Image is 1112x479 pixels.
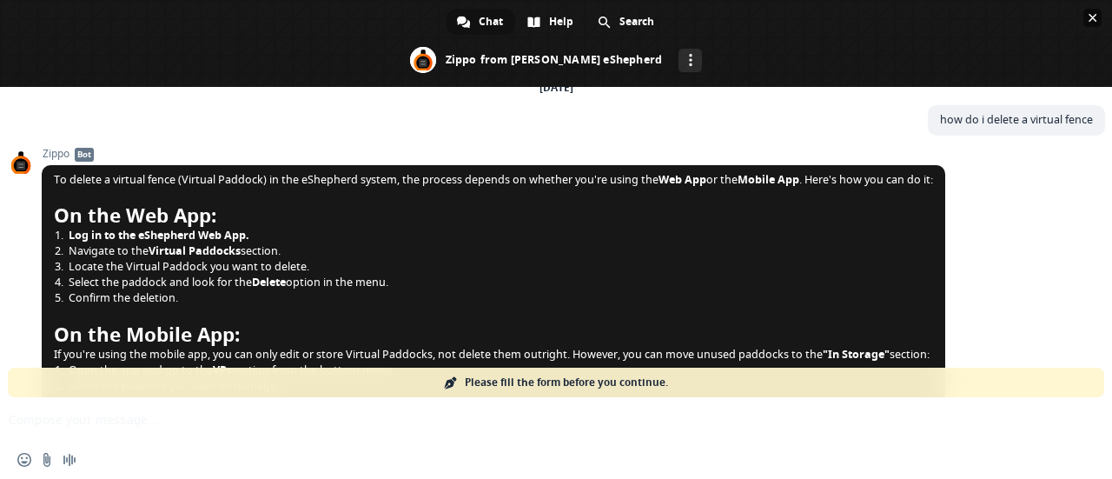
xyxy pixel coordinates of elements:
[678,49,702,72] div: More channels
[465,368,668,397] span: Please fill the form before you continue.
[539,83,573,93] div: [DATE]
[447,9,515,35] div: Chat
[54,205,216,226] span: On the Web App:
[619,9,654,35] span: Search
[479,9,503,35] span: Chat
[213,363,232,377] span: VPs
[55,259,309,275] span: Locate the Virtual Paddock you want to delete.
[54,172,933,471] span: To delete a virtual fence (Virtual Paddock) in the eShepherd system, the process depends on wheth...
[40,453,54,467] span: Send a file
[75,148,94,162] span: Bot
[823,347,890,362] span: "In Storage"
[252,275,286,289] span: Delete
[42,148,945,160] span: Zippo
[55,243,281,259] span: Navigate to the section.
[940,112,1093,127] span: how do i delete a virtual fence
[17,453,31,467] span: Insert an emoji
[55,363,395,378] span: Open the app and go to the section from the bottom menu.
[149,243,241,258] span: Virtual Paddocks
[55,290,178,306] span: Confirm the deletion.
[63,453,76,467] span: Audio message
[69,228,249,243] span: Log in to the eShepherd Web App.
[659,172,706,187] span: Web App
[54,324,240,345] span: On the Mobile App:
[1083,9,1102,27] span: Close chat
[549,9,573,35] span: Help
[738,172,799,187] span: Mobile App
[55,275,388,290] span: Select the paddock and look for the option in the menu.
[517,9,586,35] div: Help
[587,9,666,35] div: Search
